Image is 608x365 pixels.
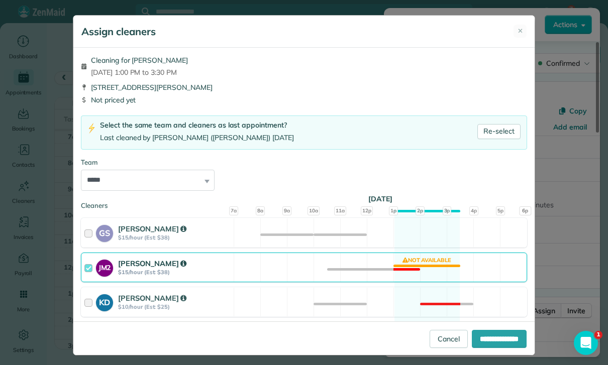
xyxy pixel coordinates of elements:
iframe: Intercom live chat [574,331,598,355]
span: ✕ [518,26,523,36]
div: Last cleaned by [PERSON_NAME] ([PERSON_NAME]) [DATE] [100,133,294,143]
div: Team [81,158,527,168]
span: Cleaning for [PERSON_NAME] [91,55,188,65]
h5: Assign cleaners [81,25,156,39]
strong: [PERSON_NAME] [118,293,186,303]
div: Not priced yet [81,95,527,105]
a: Re-select [477,124,521,139]
span: [DATE] 1:00 PM to 3:30 PM [91,67,188,77]
strong: [PERSON_NAME] [118,259,186,268]
a: Cancel [430,330,468,348]
span: 1 [594,331,602,339]
div: Select the same team and cleaners as last appointment? [100,120,294,131]
div: Cleaners [81,201,527,204]
strong: KD [96,294,113,309]
strong: JM2 [96,260,113,273]
div: [STREET_ADDRESS][PERSON_NAME] [81,82,527,92]
strong: GS [96,225,113,239]
strong: $10/hour (Est: $25) [118,303,231,310]
strong: [PERSON_NAME] [118,224,186,233]
strong: $15/hour (Est: $38) [118,269,231,276]
strong: $15/hour (Est: $38) [118,234,231,241]
img: lightning-bolt-icon-94e5364df696ac2de96d3a42b8a9ff6ba979493684c50e6bbbcda72601fa0d29.png [87,123,96,134]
